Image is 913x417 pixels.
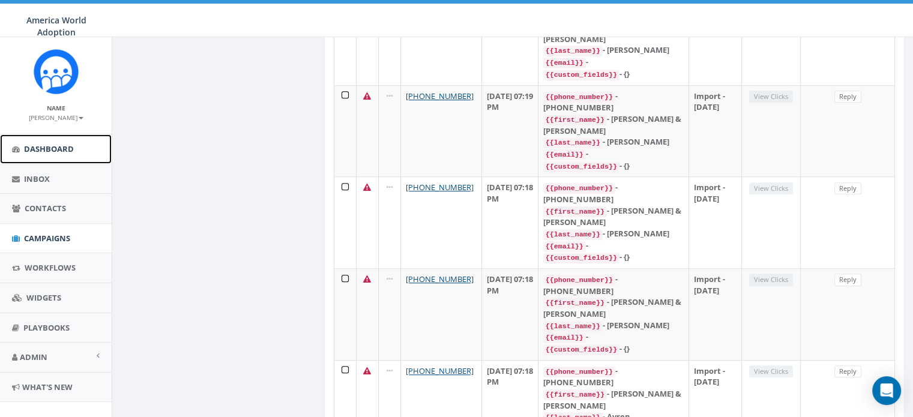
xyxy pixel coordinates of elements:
code: {{custom_fields}} [543,70,619,80]
div: - [PERSON_NAME] & [PERSON_NAME] [543,296,684,319]
div: - {} [543,251,684,263]
div: Open Intercom Messenger [872,376,901,405]
td: Import - [DATE] [689,176,742,268]
code: {{first_name}} [543,298,607,308]
span: Playbooks [23,322,70,333]
a: Reply [834,182,861,195]
code: {{custom_fields}} [543,344,619,355]
td: [DATE] 07:18 PM [482,176,538,268]
code: {{last_name}} [543,137,603,148]
div: - [PHONE_NUMBER] [543,182,684,205]
span: Workflows [25,262,76,273]
code: {{phone_number}} [543,367,615,377]
code: {{email}} [543,58,586,68]
img: Rally_Corp_Icon.png [34,49,79,94]
div: - [PERSON_NAME] [543,320,684,332]
div: - {} [543,160,684,172]
div: - {} [543,68,684,80]
div: - [PHONE_NUMBER] [543,365,684,388]
a: Reply [834,274,861,286]
span: Campaigns [24,233,70,244]
code: {{email}} [543,241,586,252]
div: - [PERSON_NAME] [543,228,684,240]
span: Widgets [26,292,61,303]
small: [PERSON_NAME] [29,113,83,122]
code: {{phone_number}} [543,183,615,194]
div: - [543,240,684,252]
div: - {} [543,343,684,355]
div: - [543,56,684,68]
code: {{custom_fields}} [543,161,619,172]
a: [PHONE_NUMBER] [406,91,474,101]
td: [DATE] 07:19 PM [482,85,538,177]
span: Contacts [25,203,66,214]
span: Dashboard [24,143,74,154]
code: {{last_name}} [543,46,603,56]
span: Inbox [24,173,50,184]
code: {{email}} [543,149,586,160]
span: Admin [20,352,47,362]
div: - [PERSON_NAME] [543,44,684,56]
div: - [PERSON_NAME] & [PERSON_NAME] [543,388,684,411]
small: Name [47,104,65,112]
div: - [543,331,684,343]
code: {{phone_number}} [543,275,615,286]
div: - [543,148,684,160]
code: {{custom_fields}} [543,253,619,263]
div: - [PHONE_NUMBER] [543,274,684,296]
code: {{last_name}} [543,229,603,240]
code: {{email}} [543,332,586,343]
div: - [PERSON_NAME] & [PERSON_NAME] [543,205,684,228]
code: {{first_name}} [543,115,607,125]
a: [PERSON_NAME] [29,112,83,122]
td: Import - [DATE] [689,85,742,177]
code: {{first_name}} [543,389,607,400]
div: - [PERSON_NAME] [543,136,684,148]
td: [DATE] 07:18 PM [482,268,538,360]
span: What's New [22,382,73,392]
code: {{phone_number}} [543,92,615,103]
a: Reply [834,365,861,378]
a: [PHONE_NUMBER] [406,274,474,284]
code: {{last_name}} [543,321,603,332]
span: America World Adoption [26,14,86,38]
div: - [PHONE_NUMBER] [543,91,684,113]
a: Reply [834,91,861,103]
div: - [PERSON_NAME] & [PERSON_NAME] [543,113,684,136]
code: {{first_name}} [543,206,607,217]
td: Import - [DATE] [689,268,742,360]
a: [PHONE_NUMBER] [406,182,474,193]
a: [PHONE_NUMBER] [406,365,474,376]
